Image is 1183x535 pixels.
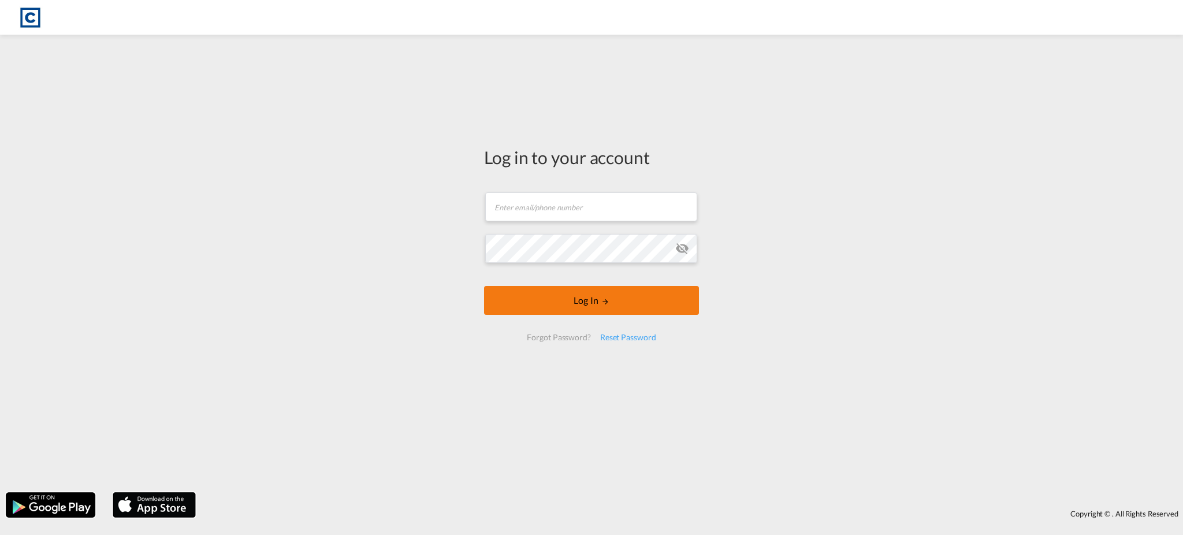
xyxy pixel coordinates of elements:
[522,327,595,348] div: Forgot Password?
[485,192,697,221] input: Enter email/phone number
[17,5,43,31] img: 1fdb9190129311efbfaf67cbb4249bed.jpeg
[596,327,661,348] div: Reset Password
[111,491,197,519] img: apple.png
[675,242,689,255] md-icon: icon-eye-off
[484,286,699,315] button: LOGIN
[484,145,699,169] div: Log in to your account
[202,504,1183,523] div: Copyright © . All Rights Reserved
[5,491,96,519] img: google.png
